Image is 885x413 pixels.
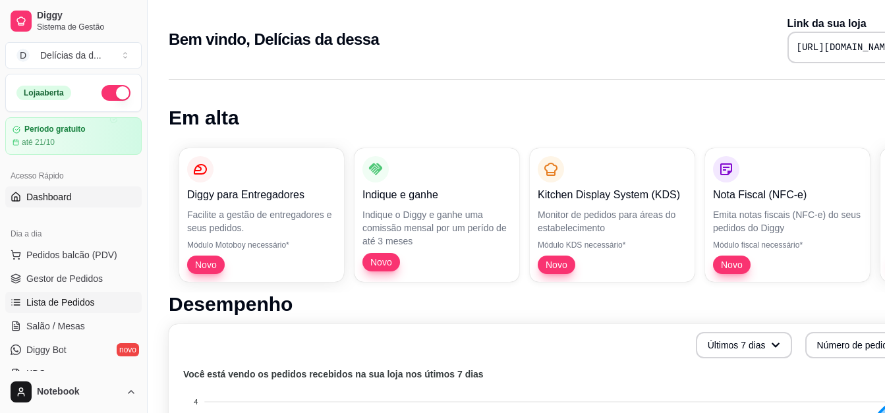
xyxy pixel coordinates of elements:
a: Salão / Mesas [5,316,142,337]
h2: Bem vindo, Delícias da dessa [169,29,379,50]
button: Diggy para EntregadoresFacilite a gestão de entregadores e seus pedidos.Módulo Motoboy necessário... [179,148,344,282]
article: Período gratuito [24,124,86,134]
p: Módulo fiscal necessário* [713,240,862,250]
span: Novo [365,256,397,269]
tspan: 4 [194,398,198,406]
div: Delícias da d ... [40,49,101,62]
button: Pedidos balcão (PDV) [5,244,142,265]
a: Diggy Botnovo [5,339,142,360]
span: Sistema de Gestão [37,22,136,32]
span: KDS [26,367,45,380]
span: Gestor de Pedidos [26,272,103,285]
span: Novo [716,258,748,271]
a: Gestor de Pedidos [5,268,142,289]
p: Módulo KDS necessário* [538,240,687,250]
p: Facilite a gestão de entregadores e seus pedidos. [187,208,336,234]
span: Pedidos balcão (PDV) [26,248,117,262]
a: Dashboard [5,186,142,207]
text: Você está vendo os pedidos recebidos na sua loja nos útimos 7 dias [183,369,484,379]
div: Dia a dia [5,223,142,244]
p: Indique o Diggy e ganhe uma comissão mensal por um perído de até 3 meses [362,208,511,248]
p: Nota Fiscal (NFC-e) [713,187,862,203]
p: Kitchen Display System (KDS) [538,187,687,203]
button: Nota Fiscal (NFC-e)Emita notas fiscais (NFC-e) do seus pedidos do DiggyMódulo fiscal necessário*Novo [705,148,870,282]
article: até 21/10 [22,137,55,148]
p: Indique e ganhe [362,187,511,203]
button: Notebook [5,376,142,408]
span: Salão / Mesas [26,319,85,333]
p: Monitor de pedidos para áreas do estabelecimento [538,208,687,234]
button: Indique e ganheIndique o Diggy e ganhe uma comissão mensal por um perído de até 3 mesesNovo [355,148,519,282]
p: Módulo Motoboy necessário* [187,240,336,250]
span: Dashboard [26,190,72,204]
div: Acesso Rápido [5,165,142,186]
button: Kitchen Display System (KDS)Monitor de pedidos para áreas do estabelecimentoMódulo KDS necessário... [530,148,695,282]
a: KDS [5,363,142,384]
button: Alterar Status [101,85,130,101]
a: DiggySistema de Gestão [5,5,142,37]
a: Lista de Pedidos [5,292,142,313]
span: Novo [190,258,222,271]
a: Período gratuitoaté 21/10 [5,117,142,155]
p: Diggy para Entregadores [187,187,336,203]
div: Loja aberta [16,86,71,100]
span: D [16,49,30,62]
span: Lista de Pedidos [26,296,95,309]
span: Diggy Bot [26,343,67,356]
span: Novo [540,258,573,271]
span: Diggy [37,10,136,22]
span: Notebook [37,386,121,398]
button: Select a team [5,42,142,69]
p: Emita notas fiscais (NFC-e) do seus pedidos do Diggy [713,208,862,234]
button: Últimos 7 dias [696,332,792,358]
